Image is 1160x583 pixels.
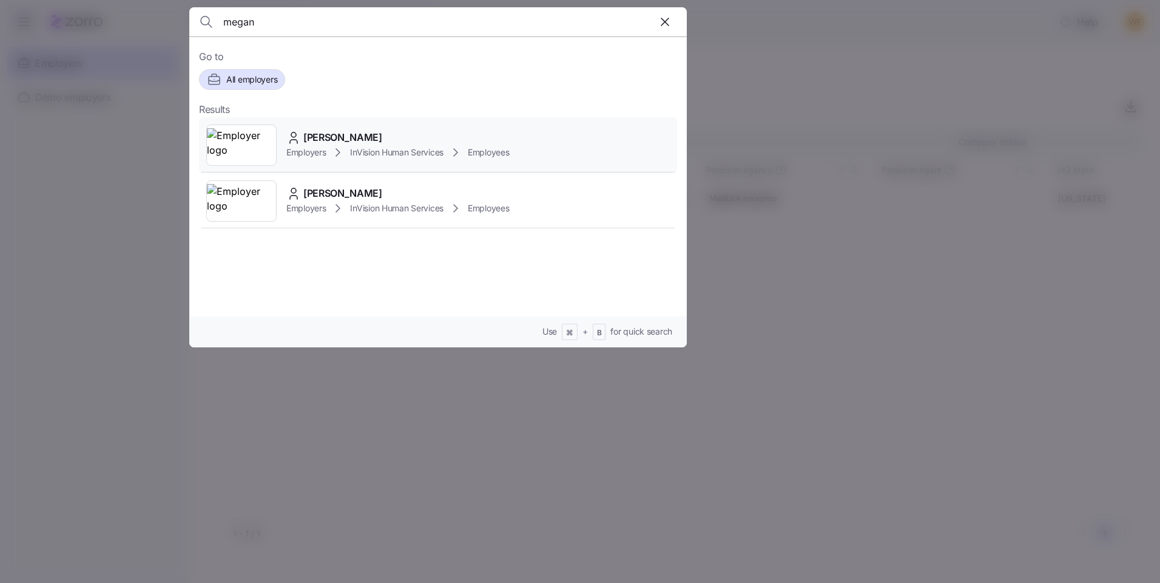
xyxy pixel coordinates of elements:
span: [PERSON_NAME] [303,186,382,201]
span: Employees [468,146,509,159]
img: Employer logo [207,184,276,218]
span: ⌘ [566,328,573,338]
span: Employees [468,202,509,214]
span: Use [542,326,557,338]
span: Employers [286,146,326,159]
span: + [582,326,588,338]
span: Results [199,102,230,117]
button: All employers [199,69,285,90]
img: Employer logo [207,128,276,162]
span: Employers [286,202,326,214]
span: All employers [226,73,277,86]
span: InVision Human Services [350,146,443,159]
span: InVision Human Services [350,202,443,214]
span: [PERSON_NAME] [303,130,382,145]
span: for quick search [610,326,672,338]
span: B [597,328,602,338]
span: Go to [199,49,677,64]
